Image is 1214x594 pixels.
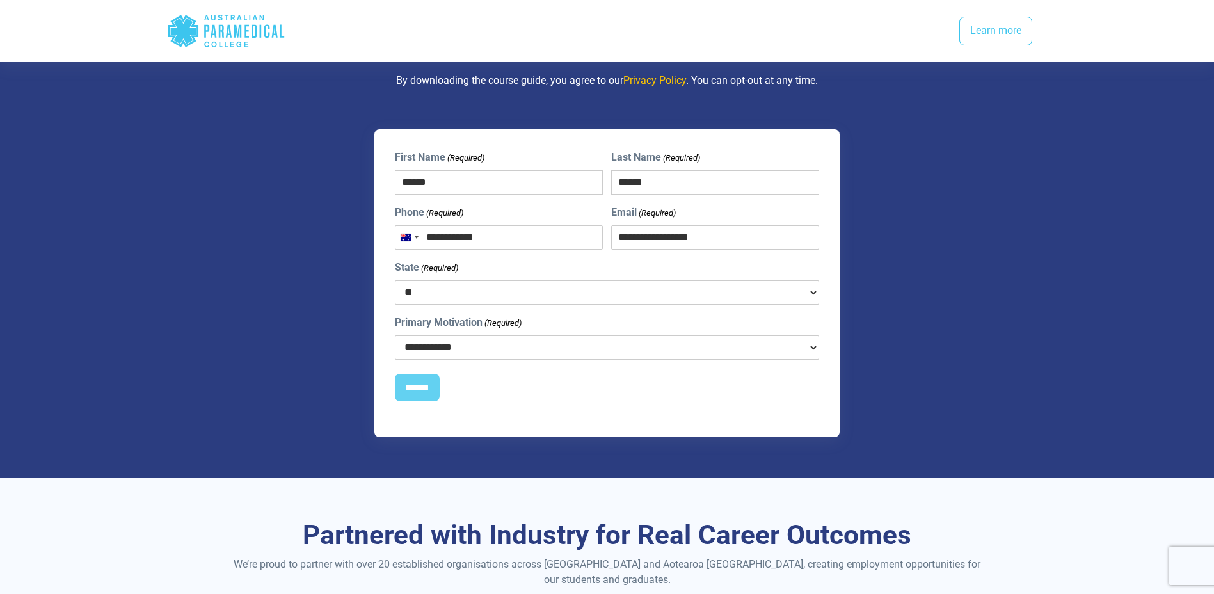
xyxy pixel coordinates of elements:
span: (Required) [638,207,676,220]
button: Selected country [395,226,422,249]
h3: Partnered with Industry for Real Career Outcomes [233,519,982,552]
label: Email [611,205,676,220]
label: Last Name [611,150,700,165]
label: First Name [395,150,484,165]
div: Australian Paramedical College [167,10,285,52]
span: (Required) [420,262,458,275]
span: (Required) [483,317,522,330]
a: Learn more [959,17,1032,46]
p: By downloading the course guide, you agree to our . You can opt-out at any time. [233,73,982,88]
label: State [395,260,458,275]
label: Primary Motivation [395,315,522,330]
span: (Required) [662,152,701,165]
label: Phone [395,205,463,220]
span: (Required) [425,207,463,220]
span: (Required) [446,152,484,165]
p: We’re proud to partner with over 20 established organisations across [GEOGRAPHIC_DATA] and Aotear... [233,557,982,588]
a: Privacy Policy [623,74,686,86]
